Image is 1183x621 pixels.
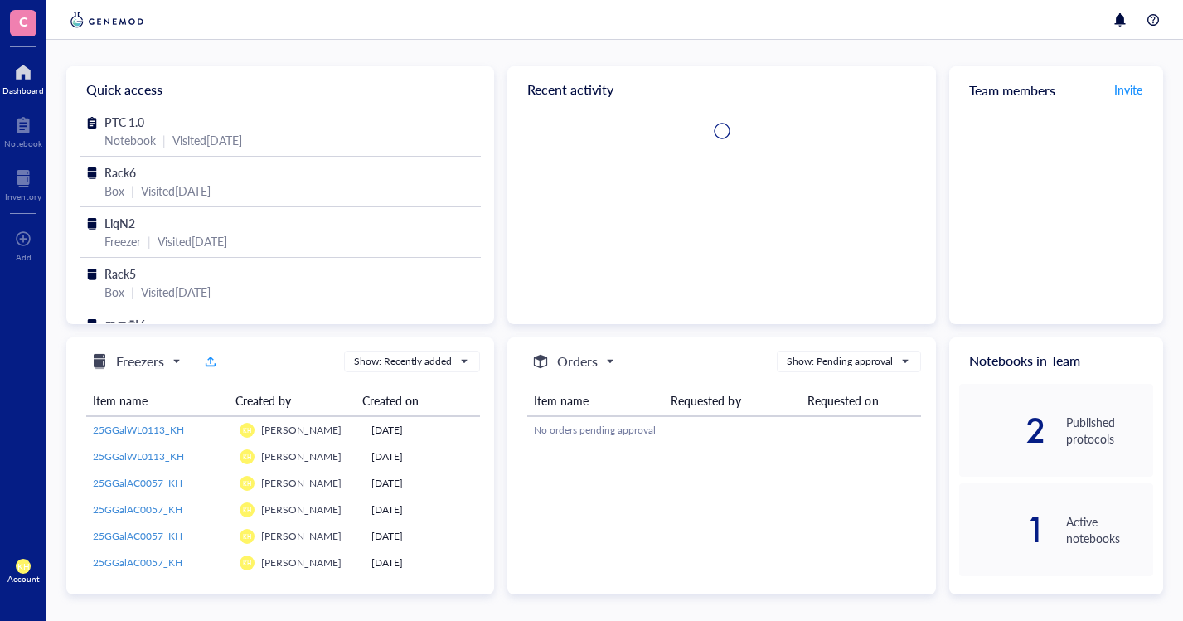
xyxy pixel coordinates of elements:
h5: Freezers [116,352,164,371]
div: | [131,283,134,301]
span: [PERSON_NAME] [261,502,342,517]
span: Rack5 [104,265,136,282]
div: Visited [DATE] [158,232,227,250]
div: Quick access [66,66,494,113]
div: Notebook [4,138,42,148]
a: 25GGalAC0057_KH [93,529,226,544]
span: KH [17,561,30,571]
span: [PERSON_NAME] [261,423,342,437]
div: Box [104,283,124,301]
div: Account [7,574,40,584]
div: [DATE] [371,556,473,570]
span: 25GGalAC0057_KH [93,476,182,490]
span: 25GGalAC0057_KH [93,556,182,570]
span: C [19,11,28,32]
div: Visited [DATE] [141,283,211,301]
span: LiqN2 [104,215,135,231]
div: Notebook [104,131,156,149]
div: Active notebooks [1066,513,1153,546]
div: Visited [DATE] [141,182,211,200]
th: Item name [86,386,229,416]
span: [PERSON_NAME] [261,529,342,543]
div: [DATE] [371,423,473,438]
div: Box [104,182,124,200]
a: Notebook [4,112,42,148]
div: Team members [949,66,1163,113]
span: [PERSON_NAME] [261,556,342,570]
a: 25GGalAC0057_KH [93,502,226,517]
div: Recent activity [507,66,935,113]
a: 25GGalWL0113_KH [93,423,226,438]
span: KH [243,506,252,513]
a: Dashboard [2,59,44,95]
a: 25GGalWL0113_KH [93,449,226,464]
div: Freezer [104,232,141,250]
span: KH [243,559,252,566]
button: Invite [1113,76,1143,103]
span: KH [243,453,252,460]
div: [DATE] [371,529,473,544]
th: Created on [356,386,468,416]
span: [PERSON_NAME] [261,476,342,490]
th: Item name [527,386,664,416]
span: 25GGalAC0057_KH [93,529,182,543]
span: KH [243,426,252,434]
div: Inventory [5,192,41,201]
a: 25GGalAC0057_KH [93,556,226,570]
span: 25GGalWL0113_KH [93,423,184,437]
div: Show: Pending approval [787,354,893,369]
span: ㄲㅁ차6 [104,316,146,332]
div: | [162,131,166,149]
div: Visited [DATE] [172,131,242,149]
div: Dashboard [2,85,44,95]
span: [PERSON_NAME] [261,449,342,463]
a: 25GGalAC0057_KH [93,476,226,491]
span: 25GGalAC0057_KH [93,502,182,517]
th: Requested by [664,386,801,416]
span: KH [243,479,252,487]
div: Show: Recently added [354,354,452,369]
div: 1 [959,517,1046,543]
img: genemod-logo [66,10,148,30]
div: No orders pending approval [534,423,914,438]
div: [DATE] [371,449,473,464]
a: Inventory [5,165,41,201]
span: PTC 1.0 [104,114,144,130]
th: Created by [229,386,356,416]
div: Add [16,252,32,262]
div: [DATE] [371,476,473,491]
div: Notebooks in Team [949,337,1163,384]
span: 25GGalWL0113_KH [93,449,184,463]
div: | [148,232,151,250]
div: | [131,182,134,200]
span: KH [243,532,252,540]
div: [DATE] [371,502,473,517]
span: Invite [1114,81,1142,98]
div: Published protocols [1066,414,1153,447]
div: 2 [959,417,1046,444]
h5: Orders [557,352,598,371]
span: Rack6 [104,164,136,181]
th: Requested on [801,386,921,416]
